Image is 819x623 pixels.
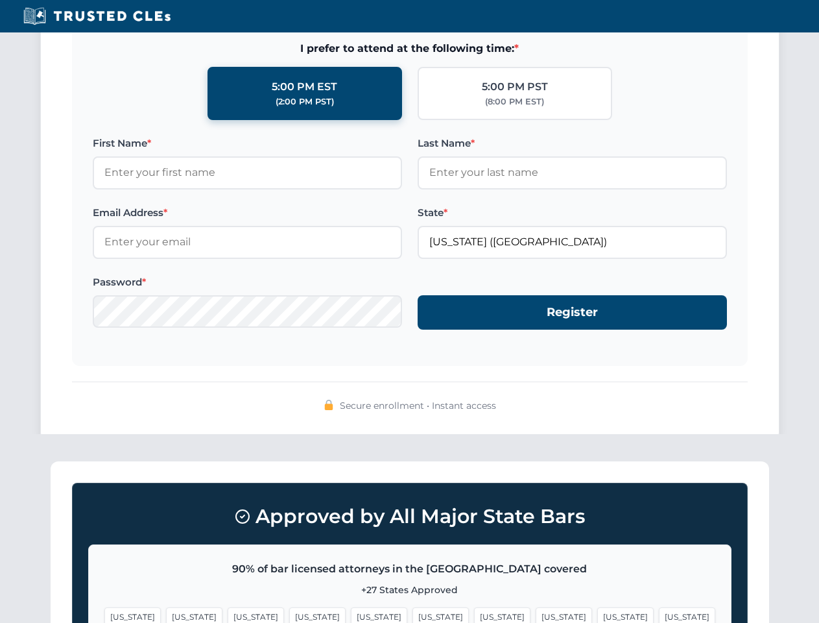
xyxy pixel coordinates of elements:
[418,205,727,221] label: State
[93,136,402,151] label: First Name
[93,40,727,57] span: I prefer to attend at the following time:
[272,79,337,95] div: 5:00 PM EST
[482,79,548,95] div: 5:00 PM PST
[485,95,544,108] div: (8:00 PM EST)
[324,400,334,410] img: 🔒
[104,583,715,597] p: +27 States Approved
[418,295,727,330] button: Register
[88,499,731,534] h3: Approved by All Major State Bars
[276,95,334,108] div: (2:00 PM PST)
[19,6,174,26] img: Trusted CLEs
[93,275,402,290] label: Password
[93,156,402,189] input: Enter your first name
[104,561,715,578] p: 90% of bar licensed attorneys in the [GEOGRAPHIC_DATA] covered
[93,205,402,221] label: Email Address
[418,156,727,189] input: Enter your last name
[418,136,727,151] label: Last Name
[340,398,496,413] span: Secure enrollment • Instant access
[93,226,402,258] input: Enter your email
[418,226,727,258] input: Florida (FL)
